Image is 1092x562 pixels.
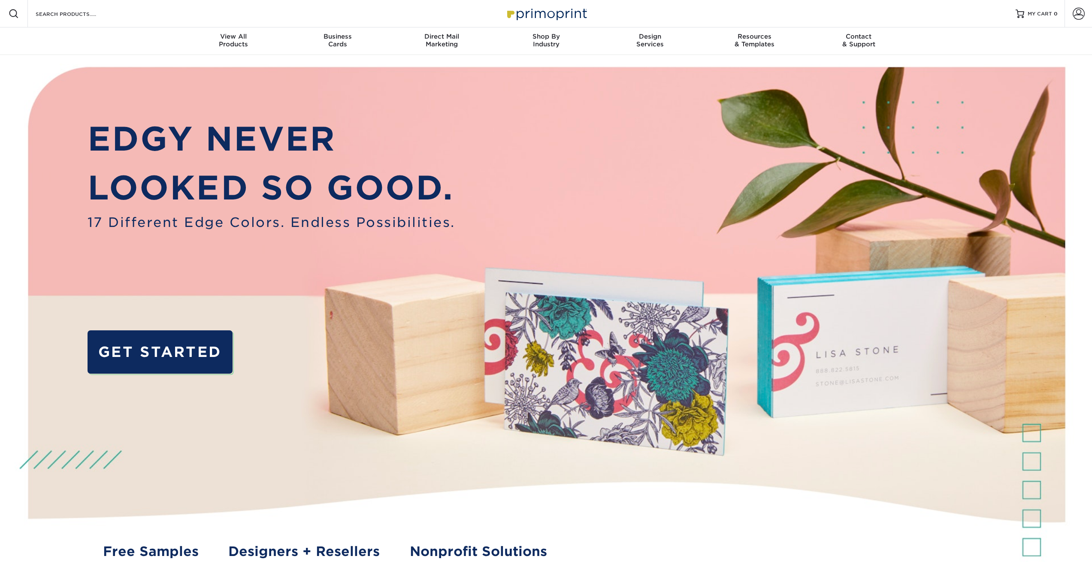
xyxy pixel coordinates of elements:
[598,33,702,40] span: Design
[285,33,390,40] span: Business
[390,33,494,48] div: Marketing
[88,163,455,213] p: LOOKED SO GOOD.
[494,27,598,55] a: Shop ByIndustry
[390,27,494,55] a: Direct MailMarketing
[390,33,494,40] span: Direct Mail
[702,27,807,55] a: Resources& Templates
[103,542,199,562] a: Free Samples
[702,33,807,40] span: Resources
[494,33,598,40] span: Shop By
[807,33,911,48] div: & Support
[494,33,598,48] div: Industry
[88,115,455,164] p: EDGY NEVER
[88,330,233,373] a: GET STARTED
[181,33,286,48] div: Products
[807,33,911,40] span: Contact
[228,542,380,562] a: Designers + Resellers
[35,9,118,19] input: SEARCH PRODUCTS.....
[285,27,390,55] a: BusinessCards
[807,27,911,55] a: Contact& Support
[598,33,702,48] div: Services
[285,33,390,48] div: Cards
[1054,11,1058,17] span: 0
[1028,10,1052,18] span: MY CART
[181,27,286,55] a: View AllProducts
[702,33,807,48] div: & Templates
[410,542,547,562] a: Nonprofit Solutions
[88,213,455,233] span: 17 Different Edge Colors. Endless Possibilities.
[598,27,702,55] a: DesignServices
[503,4,589,23] img: Primoprint
[181,33,286,40] span: View All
